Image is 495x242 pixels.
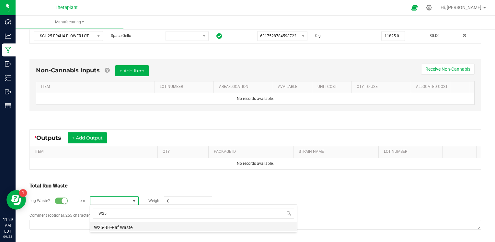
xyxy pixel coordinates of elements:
a: Manufacturing [16,16,123,29]
p: 11:29 AM EDT [3,217,13,234]
span: NO DATA FOUND [34,31,103,41]
a: STRAIN NAMESortable [299,149,376,154]
span: Space Gello [111,33,131,38]
a: Sortable [455,84,467,90]
inline-svg: Inbound [5,61,11,67]
span: 0 [315,33,317,38]
a: PACKAGE IDSortable [214,149,291,154]
inline-svg: Reports [5,103,11,109]
span: - [348,33,349,38]
button: + Add Item [115,65,149,76]
a: QTYSortable [163,149,206,154]
label: Log Waste? [29,198,50,204]
span: Outputs [36,134,68,141]
a: AVAILABLESortable [278,84,310,90]
div: Manage settings [425,5,433,11]
span: Theraplant [55,5,78,10]
span: Manufacturing [16,19,123,25]
inline-svg: Inventory [5,75,11,81]
a: Sortable [447,149,474,154]
inline-svg: Manufacturing [5,47,11,53]
span: 6317528784598722 [260,34,296,38]
a: QTY TO USESortable [357,84,408,90]
button: + Add Output [68,132,107,143]
p: 09/23 [3,234,13,239]
inline-svg: Dashboard [5,19,11,25]
a: AREA/LOCATIONSortable [219,84,271,90]
iframe: Resource center unread badge [19,189,27,197]
inline-svg: Outbound [5,89,11,95]
a: ITEMSortable [41,84,152,90]
span: Open Ecommerce Menu [407,1,422,14]
td: No records available. [30,158,481,169]
div: Total Run Waste [29,182,481,190]
a: LOT NUMBERSortable [160,84,211,90]
td: No records available. [36,93,474,104]
span: SGL-25-FR4H4-FLOWER LOT [34,31,95,41]
a: Unit CostSortable [317,84,349,90]
span: NO DATA FOUND [257,31,307,41]
label: Item [77,198,85,204]
label: Comment (optional, 255 character limit) [29,212,100,218]
span: g [318,33,321,38]
a: Allocated CostSortable [416,84,448,90]
span: $0.00 [430,33,440,38]
span: In Sync [216,32,222,40]
a: Add Non-Cannabis items that were also consumed in the run (e.g. gloves and packaging); Also add N... [105,67,109,74]
label: Weight [148,198,161,204]
a: ITEMSortable [35,149,155,154]
span: Non-Cannabis Inputs [36,67,100,74]
button: Receive Non-Cannabis [421,64,475,75]
a: LOT NUMBERSortable [384,149,440,154]
span: Hi, [PERSON_NAME]! [441,5,483,10]
inline-svg: Analytics [5,33,11,39]
iframe: Resource center [6,190,26,210]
